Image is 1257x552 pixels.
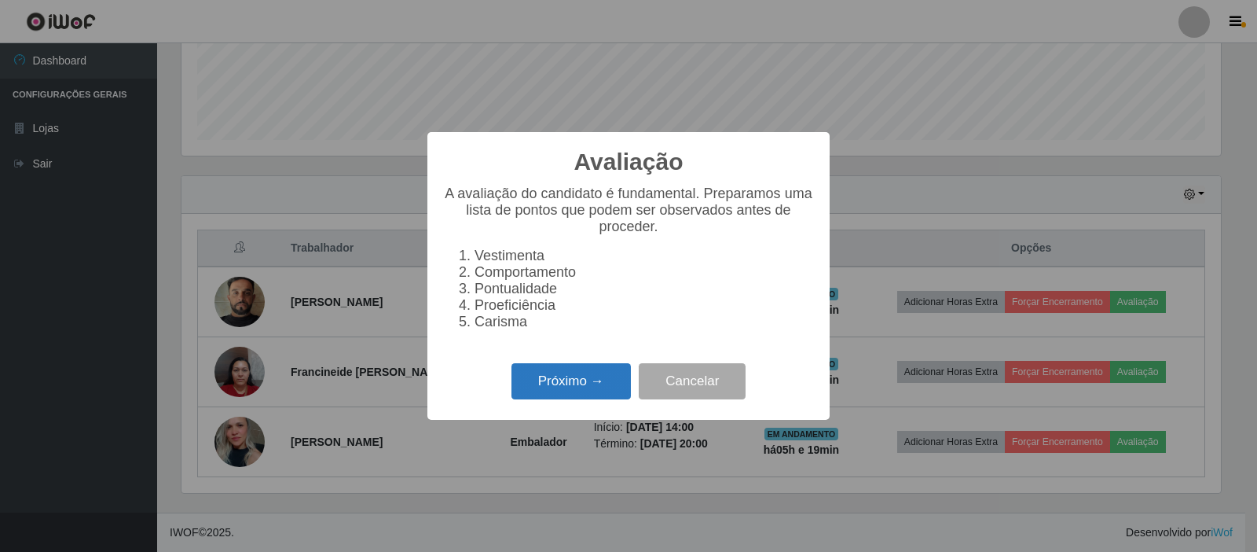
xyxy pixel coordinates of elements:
p: A avaliação do candidato é fundamental. Preparamos uma lista de pontos que podem ser observados a... [443,186,814,235]
button: Cancelar [639,363,746,400]
h2: Avaliação [574,148,683,176]
li: Carisma [475,314,814,330]
li: Pontualidade [475,281,814,297]
li: Comportamento [475,264,814,281]
button: Próximo → [511,363,631,400]
li: Vestimenta [475,248,814,264]
li: Proeficiência [475,297,814,314]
